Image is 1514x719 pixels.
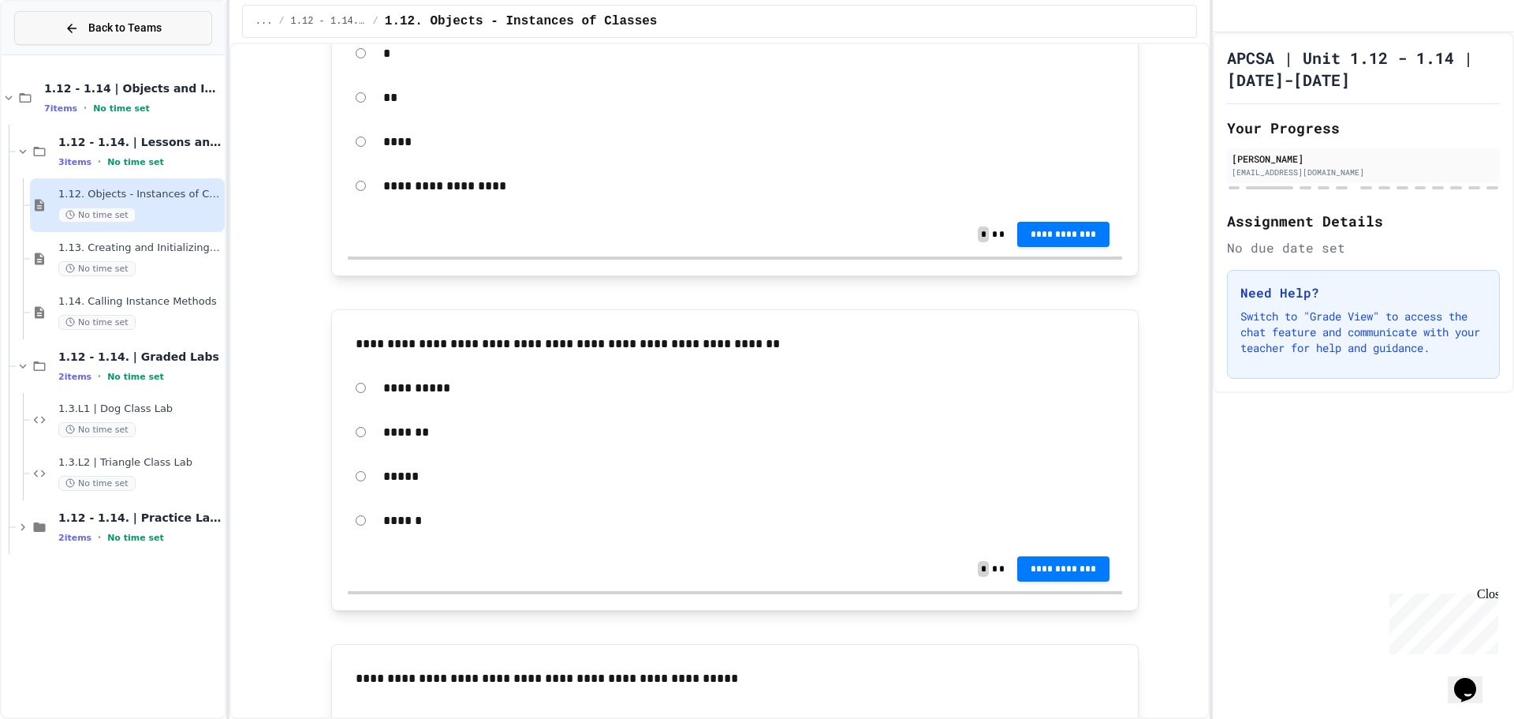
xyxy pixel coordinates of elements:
[1232,152,1495,166] div: [PERSON_NAME]
[58,242,222,255] span: 1.13. Creating and Initializing Objects: Constructors
[58,188,222,201] span: 1.12. Objects - Instances of Classes
[58,315,136,330] span: No time set
[1227,238,1500,257] div: No due date set
[58,456,222,470] span: 1.3.L2 | Triangle Class Lab
[14,11,212,45] button: Back to Teams
[58,533,91,543] span: 2 items
[255,15,273,28] span: ...
[44,103,77,114] span: 7 items
[88,20,162,36] span: Back to Teams
[107,372,164,382] span: No time set
[58,157,91,167] span: 3 items
[58,403,222,416] span: 1.3.L1 | Dog Class Lab
[58,261,136,276] span: No time set
[58,350,222,364] span: 1.12 - 1.14. | Graded Labs
[58,422,136,437] span: No time set
[385,12,658,31] span: 1.12. Objects - Instances of Classes
[1240,283,1486,302] h3: Need Help?
[98,370,101,383] span: •
[373,15,378,28] span: /
[58,511,222,525] span: 1.12 - 1.14. | Practice Labs
[1227,210,1500,232] h2: Assignment Details
[58,372,91,382] span: 2 items
[93,103,150,114] span: No time set
[1232,167,1495,178] div: [EMAIL_ADDRESS][DOMAIN_NAME]
[58,208,136,223] span: No time set
[291,15,367,28] span: 1.12 - 1.14. | Lessons and Notes
[58,295,222,309] span: 1.14. Calling Instance Methods
[1240,309,1486,356] p: Switch to "Grade View" to access the chat feature and communicate with your teacher for help and ...
[84,102,87,114] span: •
[98,155,101,168] span: •
[44,81,222,95] span: 1.12 - 1.14 | Objects and Instances of Classes
[1448,656,1498,703] iframe: chat widget
[1227,47,1500,91] h1: APCSA | Unit 1.12 - 1.14 | [DATE]-[DATE]
[58,476,136,491] span: No time set
[6,6,109,100] div: Chat with us now!Close
[1383,587,1498,654] iframe: chat widget
[58,135,222,149] span: 1.12 - 1.14. | Lessons and Notes
[98,531,101,544] span: •
[1227,117,1500,139] h2: Your Progress
[107,157,164,167] span: No time set
[107,533,164,543] span: No time set
[278,15,284,28] span: /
